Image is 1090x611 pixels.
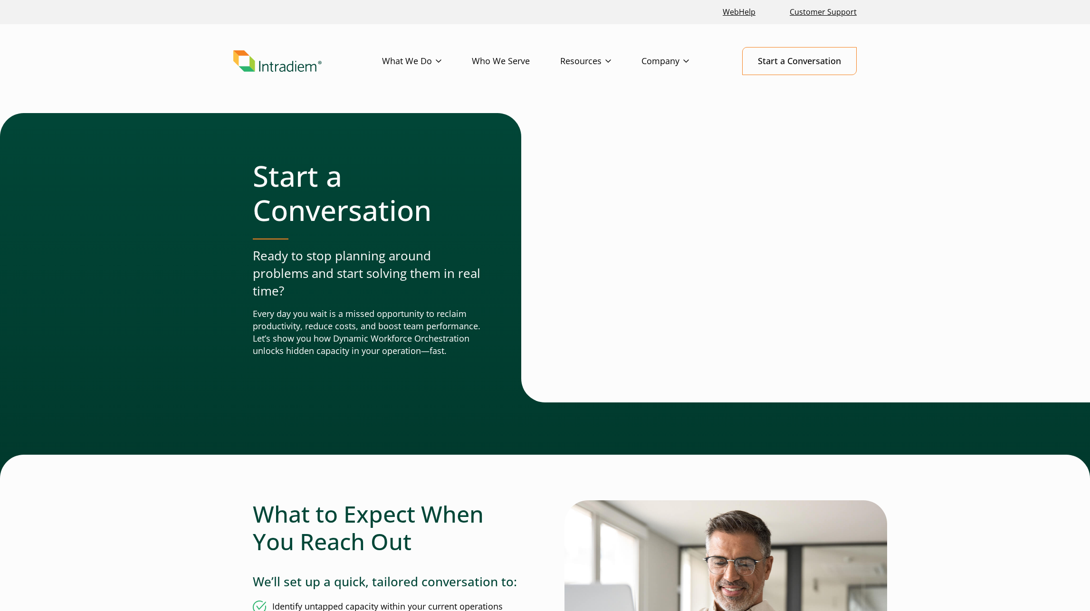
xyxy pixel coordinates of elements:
a: Customer Support [786,2,861,22]
h4: We’ll set up a quick, tailored conversation to: [253,574,526,589]
a: Start a Conversation [742,47,857,75]
a: Who We Serve [472,48,560,75]
a: Link opens in a new window [719,2,759,22]
a: Resources [560,48,641,75]
h1: Start a Conversation [253,159,483,227]
img: Intradiem [233,50,322,72]
p: Every day you wait is a missed opportunity to reclaim productivity, reduce costs, and boost team ... [253,308,483,357]
a: Link to homepage of Intradiem [233,50,382,72]
p: Ready to stop planning around problems and start solving them in real time? [253,247,483,300]
a: What We Do [382,48,472,75]
h2: What to Expect When You Reach Out [253,500,526,555]
a: Company [641,48,719,75]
